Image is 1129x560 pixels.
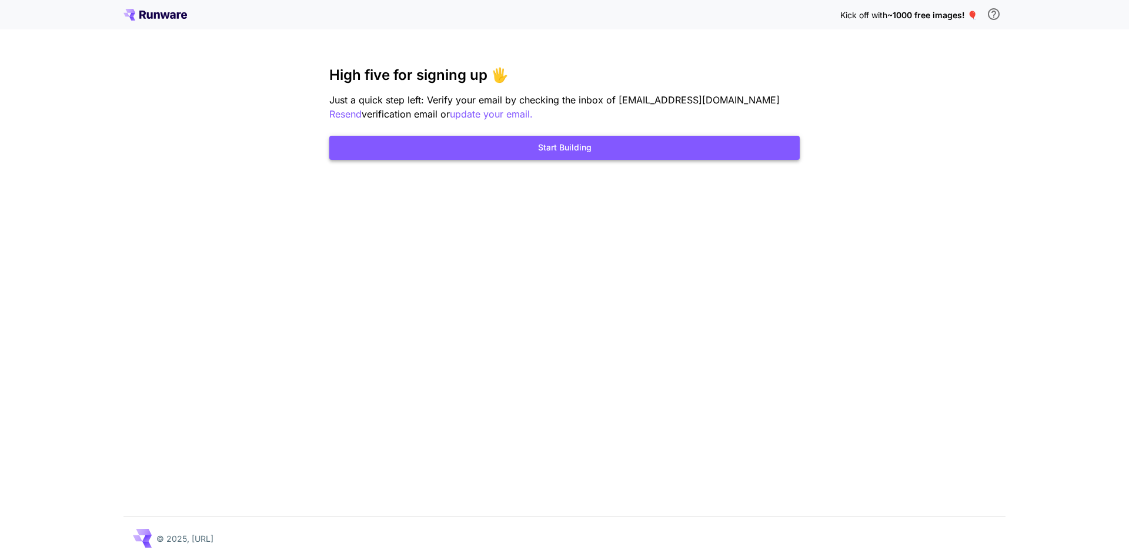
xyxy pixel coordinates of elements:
span: ~1000 free images! 🎈 [887,10,977,20]
span: Kick off with [840,10,887,20]
span: Just a quick step left: Verify your email by checking the inbox of [EMAIL_ADDRESS][DOMAIN_NAME] [329,94,780,106]
button: In order to qualify for free credit, you need to sign up with a business email address and click ... [982,2,1006,26]
button: Resend [329,107,362,122]
button: update your email. [450,107,533,122]
h3: High five for signing up 🖐️ [329,67,800,83]
button: Start Building [329,136,800,160]
p: © 2025, [URL] [156,532,213,545]
span: verification email or [362,108,450,120]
